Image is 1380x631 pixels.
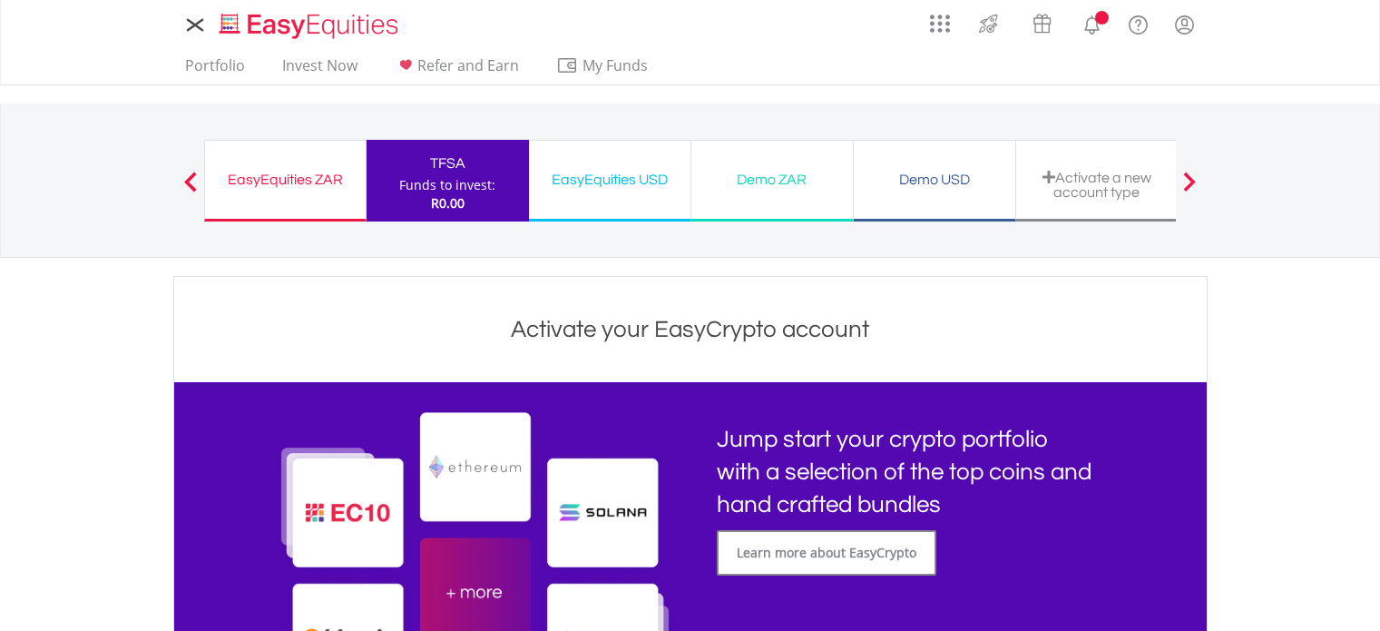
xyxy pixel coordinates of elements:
div: Funds to invest: [399,176,495,194]
div: EasyEquities ZAR [216,167,355,192]
h1: Activate your EasyCrypto account [179,313,1202,346]
a: Learn more about EasyCrypto [717,530,936,576]
a: Home page [212,5,406,41]
a: Vouchers [1015,5,1069,38]
img: grid-menu-icon.svg [930,14,950,34]
span: R0.00 [431,194,465,212]
h1: Jump start your crypto portfolio with a selection of the top coins and hand crafted bundles [717,423,1092,521]
a: AppsGrid [918,5,962,34]
div: Demo ZAR [702,167,842,192]
img: vouchers-v2.svg [1027,9,1057,38]
a: Invest Now [275,56,365,84]
a: FAQ's and Support [1115,5,1161,41]
div: Activate a new account type [1027,170,1167,200]
a: Portfolio [178,56,252,84]
span: My Funds [556,54,675,77]
a: Notifications [1069,5,1115,41]
img: EasyEquities_Logo.png [216,11,406,41]
a: My Profile [1161,5,1208,44]
div: TFSA [377,151,518,176]
a: Refer and Earn [387,56,526,84]
div: Demo USD [865,167,1004,192]
div: EasyEquities USD [540,167,680,192]
img: thrive-v2.svg [974,9,1003,38]
span: Refer and Earn [417,55,519,75]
